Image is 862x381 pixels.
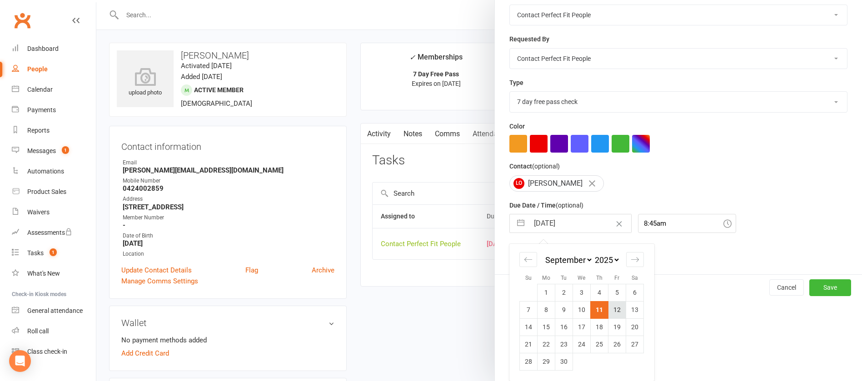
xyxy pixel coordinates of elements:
a: What's New [12,263,96,284]
a: Payments [12,100,96,120]
div: Dashboard [27,45,59,52]
td: Tuesday, September 9, 2025 [555,301,573,318]
td: Monday, September 22, 2025 [538,336,555,353]
div: General attendance [27,307,83,314]
div: Automations [27,168,64,175]
a: Calendar [12,79,96,100]
label: Color [509,121,525,131]
a: General attendance kiosk mode [12,301,96,321]
label: Requested By [509,34,549,44]
td: Wednesday, September 17, 2025 [573,318,591,336]
a: Clubworx [11,9,34,32]
td: Thursday, September 18, 2025 [591,318,608,336]
span: LO [513,178,524,189]
div: Assessments [27,229,72,236]
label: Due Date / Time [509,200,583,210]
td: Tuesday, September 16, 2025 [555,318,573,336]
td: Thursday, September 4, 2025 [591,284,608,301]
div: Reports [27,127,50,134]
td: Sunday, September 21, 2025 [520,336,538,353]
div: Payments [27,106,56,114]
div: Messages [27,147,56,154]
td: Monday, September 8, 2025 [538,301,555,318]
div: Move forward to switch to the next month. [626,252,644,267]
small: We [578,275,585,281]
small: Su [525,275,532,281]
td: Saturday, September 20, 2025 [626,318,644,336]
a: Dashboard [12,39,96,59]
div: Class check-in [27,348,67,355]
div: Calendar [509,244,654,381]
div: Roll call [27,327,49,335]
a: Roll call [12,321,96,341]
td: Sunday, September 7, 2025 [520,301,538,318]
a: Product Sales [12,182,96,202]
small: Fr [614,275,619,281]
span: 1 [62,146,69,154]
td: Friday, September 19, 2025 [608,318,626,336]
td: Friday, September 12, 2025 [608,301,626,318]
div: [PERSON_NAME] [509,175,604,192]
td: Tuesday, September 23, 2025 [555,336,573,353]
td: Friday, September 5, 2025 [608,284,626,301]
div: People [27,65,48,73]
div: Move backward to switch to the previous month. [519,252,537,267]
td: Sunday, September 14, 2025 [520,318,538,336]
div: Waivers [27,208,50,216]
td: Monday, September 1, 2025 [538,284,555,301]
small: (optional) [556,202,583,209]
td: Saturday, September 6, 2025 [626,284,644,301]
button: Clear Date [611,215,627,232]
td: Monday, September 29, 2025 [538,353,555,370]
td: Wednesday, September 10, 2025 [573,301,591,318]
div: Product Sales [27,188,66,195]
a: Class kiosk mode [12,341,96,362]
div: Open Intercom Messenger [9,350,31,372]
div: Tasks [27,249,44,257]
small: (optional) [532,163,560,170]
td: Saturday, September 13, 2025 [626,301,644,318]
small: Th [596,275,603,281]
td: Saturday, September 27, 2025 [626,336,644,353]
td: Sunday, September 28, 2025 [520,353,538,370]
td: Tuesday, September 30, 2025 [555,353,573,370]
label: Contact [509,161,560,171]
a: Automations [12,161,96,182]
small: Sa [632,275,638,281]
a: Reports [12,120,96,141]
a: Tasks 1 [12,243,96,263]
a: Assessments [12,223,96,243]
td: Monday, September 15, 2025 [538,318,555,336]
button: Save [809,279,851,296]
button: Cancel [769,279,804,296]
small: Mo [542,275,550,281]
td: Wednesday, September 3, 2025 [573,284,591,301]
div: What's New [27,270,60,277]
span: 1 [50,248,57,256]
label: Type [509,78,523,88]
td: Thursday, September 25, 2025 [591,336,608,353]
td: Tuesday, September 2, 2025 [555,284,573,301]
label: Email preferences [509,242,562,252]
td: Wednesday, September 24, 2025 [573,336,591,353]
a: Waivers [12,202,96,223]
div: Calendar [27,86,53,93]
small: Tu [561,275,567,281]
a: People [12,59,96,79]
td: Selected. Thursday, September 11, 2025 [591,301,608,318]
td: Friday, September 26, 2025 [608,336,626,353]
a: Messages 1 [12,141,96,161]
